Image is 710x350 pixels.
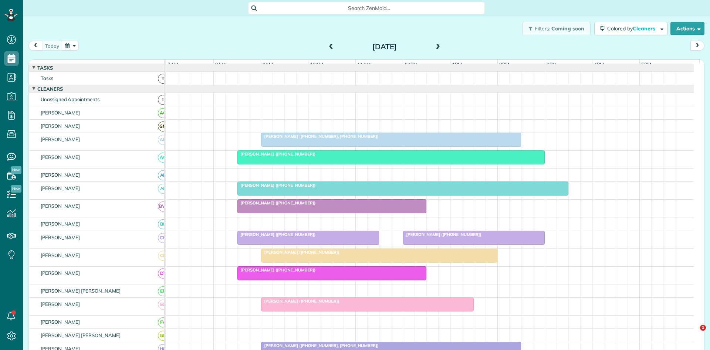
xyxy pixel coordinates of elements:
span: AC [158,108,168,118]
button: Colored byCleaners [594,22,667,35]
span: 2pm [498,61,511,67]
button: today [42,41,62,51]
span: 8am [214,61,227,67]
span: [PERSON_NAME] ([PHONE_NUMBER]) [237,200,316,206]
span: Coming soon [551,25,585,32]
button: next [690,41,704,51]
span: CH [158,233,168,243]
span: Filters: [535,25,550,32]
span: [PERSON_NAME] [39,185,82,191]
span: [PERSON_NAME] [39,270,82,276]
span: [PERSON_NAME] [PERSON_NAME] [39,332,122,338]
span: [PERSON_NAME] [39,172,82,178]
span: 9am [261,61,275,67]
span: CL [158,251,168,261]
span: AF [158,184,168,194]
span: [PERSON_NAME] [39,252,82,258]
span: Colored by [607,25,658,32]
span: 7am [166,61,180,67]
span: [PERSON_NAME] ([PHONE_NUMBER]) [237,232,316,237]
span: AF [158,170,168,180]
span: GM [158,121,168,131]
span: [PERSON_NAME] ([PHONE_NUMBER]) [403,232,482,237]
span: [PERSON_NAME] [39,301,82,307]
span: FV [158,317,168,327]
span: [PERSON_NAME] ([PHONE_NUMBER]) [261,299,340,304]
span: 10am [308,61,325,67]
span: T [158,74,168,84]
span: BC [158,219,168,229]
span: [PERSON_NAME] ([PHONE_NUMBER]) [237,267,316,273]
span: 1 [700,325,706,331]
span: BW [158,201,168,211]
span: [PERSON_NAME] [39,234,82,240]
span: EP [158,286,168,296]
button: Actions [670,22,704,35]
span: Tasks [36,65,54,71]
span: Tasks [39,75,55,81]
span: [PERSON_NAME] ([PHONE_NUMBER], [PHONE_NUMBER]) [261,134,379,139]
span: 12pm [403,61,419,67]
span: [PERSON_NAME] ([PHONE_NUMBER]) [237,183,316,188]
span: [PERSON_NAME] [39,319,82,325]
span: Cleaners [36,86,64,92]
button: prev [28,41,43,51]
h2: [DATE] [338,43,431,51]
span: Cleaners [633,25,656,32]
span: New [11,166,21,174]
span: [PERSON_NAME] [39,154,82,160]
span: [PERSON_NAME] [39,203,82,209]
span: [PERSON_NAME] [39,136,82,142]
span: GG [158,331,168,341]
span: 1pm [450,61,463,67]
span: 11am [356,61,372,67]
span: AB [158,135,168,145]
span: [PERSON_NAME] [PERSON_NAME] [39,288,122,294]
span: New [11,185,21,193]
span: 3pm [545,61,558,67]
span: [PERSON_NAME] [39,110,82,116]
span: 4pm [592,61,605,67]
iframe: Intercom live chat [685,325,703,343]
span: [PERSON_NAME] [39,221,82,227]
span: 5pm [640,61,653,67]
span: [PERSON_NAME] [39,123,82,129]
span: [PERSON_NAME] ([PHONE_NUMBER]) [261,250,340,255]
span: [PERSON_NAME] ([PHONE_NUMBER], [PHONE_NUMBER]) [261,343,379,348]
span: AC [158,153,168,163]
span: ! [158,95,168,105]
span: Unassigned Appointments [39,96,101,102]
span: EG [158,300,168,310]
span: [PERSON_NAME] ([PHONE_NUMBER]) [237,151,316,157]
span: DT [158,269,168,279]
